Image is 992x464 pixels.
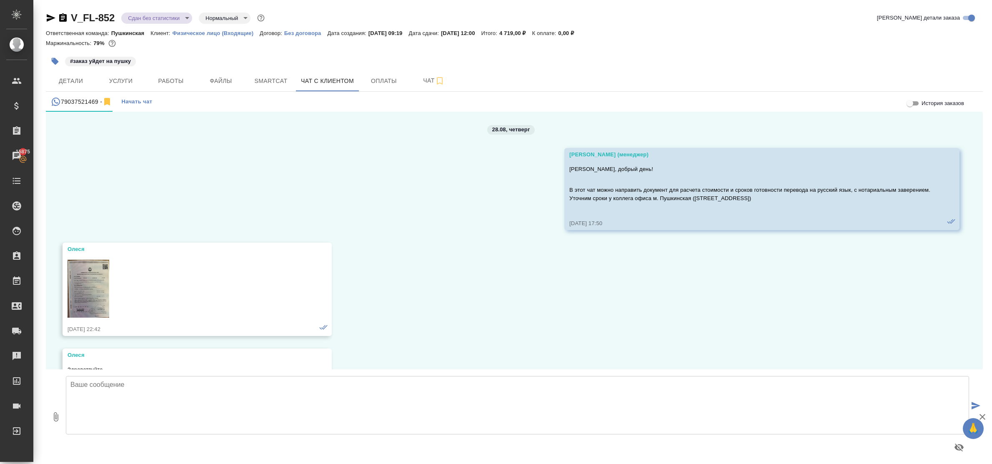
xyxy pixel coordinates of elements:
[46,30,111,36] p: Ответственная команда:
[569,186,930,203] p: В этот чат можно направить документ для расчета стоимости и сроков готовности перевода на русский...
[46,40,93,46] p: Маржинальность:
[922,99,964,108] span: История заказов
[949,437,969,457] button: Предпросмотр
[260,30,284,36] p: Договор:
[414,75,454,86] span: Чат
[569,219,930,228] div: [DATE] 17:50
[251,76,291,86] span: Smartcat
[68,260,109,318] img: Thumbnail
[117,92,156,112] button: Начать чат
[68,366,303,382] p: Здравствуйте, Такое фото подойдет?
[966,420,980,437] span: 🙏
[64,57,137,64] span: заказ уйдет на пушку
[569,150,930,159] div: [PERSON_NAME] (менеджер)
[532,30,559,36] p: К оплате:
[150,30,172,36] p: Клиент:
[101,76,141,86] span: Услуги
[173,30,260,36] p: Физическое лицо (Входящие)
[877,14,960,22] span: [PERSON_NAME] детали заказа
[58,13,68,23] button: Скопировать ссылку
[151,76,191,86] span: Работы
[441,30,481,36] p: [DATE] 12:00
[256,13,266,23] button: Доп статусы указывают на важность/срочность заказа
[2,145,31,166] a: 15875
[558,30,580,36] p: 0,00 ₽
[301,76,354,86] span: Чат с клиентом
[121,13,192,24] div: Сдан без статистики
[68,351,303,359] div: Олеся
[125,15,182,22] button: Сдан без статистики
[111,30,151,36] p: Пушкинская
[284,30,328,36] p: Без договора
[107,38,118,49] button: 821.70 RUB;
[46,52,64,70] button: Добавить тэг
[327,30,368,36] p: Дата создания:
[481,30,499,36] p: Итого:
[284,29,328,36] a: Без договора
[11,148,35,156] span: 15875
[364,76,404,86] span: Оплаты
[46,92,983,112] div: simple tabs example
[51,76,91,86] span: Детали
[93,40,106,46] p: 79%
[173,29,260,36] a: Физическое лицо (Входящие)
[70,57,131,65] p: #заказ уйдет на пушку
[368,30,409,36] p: [DATE] 09:19
[102,97,112,107] svg: Отписаться
[68,245,303,253] div: Олеся
[201,76,241,86] span: Файлы
[963,418,984,439] button: 🙏
[121,97,152,107] span: Начать чат
[199,13,251,24] div: Сдан без статистики
[435,76,445,86] svg: Подписаться
[71,12,115,23] a: V_FL-852
[492,125,530,134] p: 28.08, четверг
[68,325,303,334] div: [DATE] 22:42
[46,13,56,23] button: Скопировать ссылку для ЯМессенджера
[408,30,441,36] p: Дата сдачи:
[569,165,930,173] p: [PERSON_NAME], добрый день!
[499,30,532,36] p: 4 719,00 ₽
[203,15,240,22] button: Нормальный
[51,97,112,107] div: 79037521469 (Олеся) - (undefined)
